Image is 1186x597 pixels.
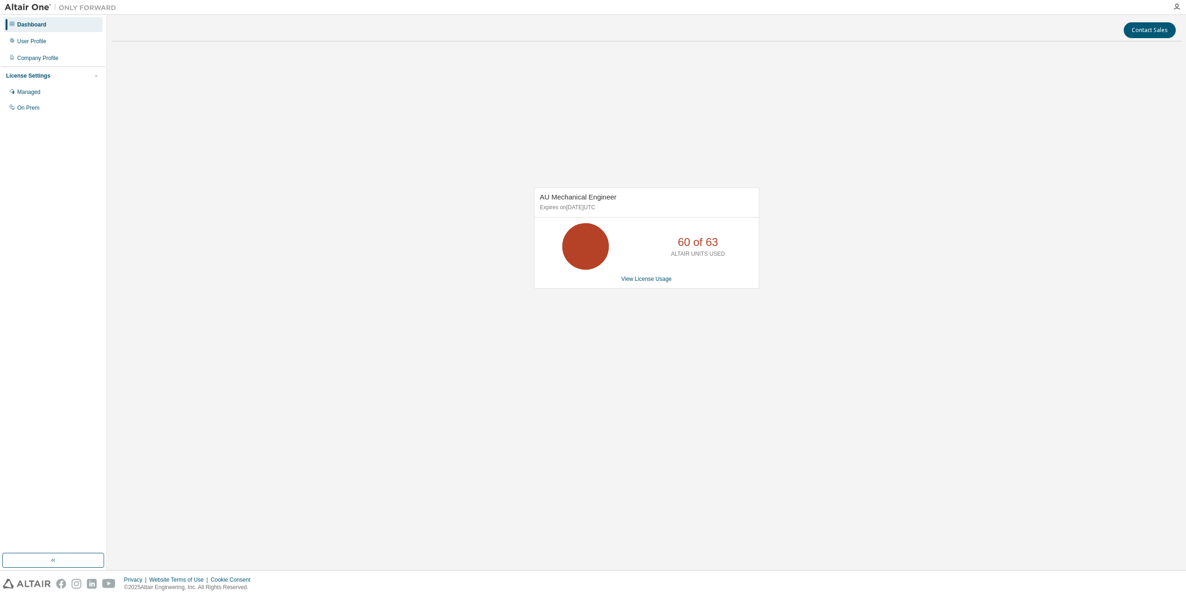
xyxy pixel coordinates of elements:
[3,579,51,589] img: altair_logo.svg
[17,21,46,28] div: Dashboard
[540,193,617,201] span: AU Mechanical Engineer
[671,250,725,258] p: ALTAIR UNITS USED
[1124,22,1176,38] button: Contact Sales
[17,38,46,45] div: User Profile
[56,579,66,589] img: facebook.svg
[678,234,718,250] p: 60 of 63
[102,579,116,589] img: youtube.svg
[124,576,149,584] div: Privacy
[6,72,50,80] div: License Settings
[540,204,751,212] p: Expires on [DATE] UTC
[17,54,59,62] div: Company Profile
[72,579,81,589] img: instagram.svg
[87,579,97,589] img: linkedin.svg
[124,584,256,591] p: © 2025 Altair Engineering, Inc. All Rights Reserved.
[17,88,40,96] div: Managed
[621,276,672,282] a: View License Usage
[149,576,211,584] div: Website Terms of Use
[17,104,40,112] div: On Prem
[211,576,256,584] div: Cookie Consent
[5,3,121,12] img: Altair One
